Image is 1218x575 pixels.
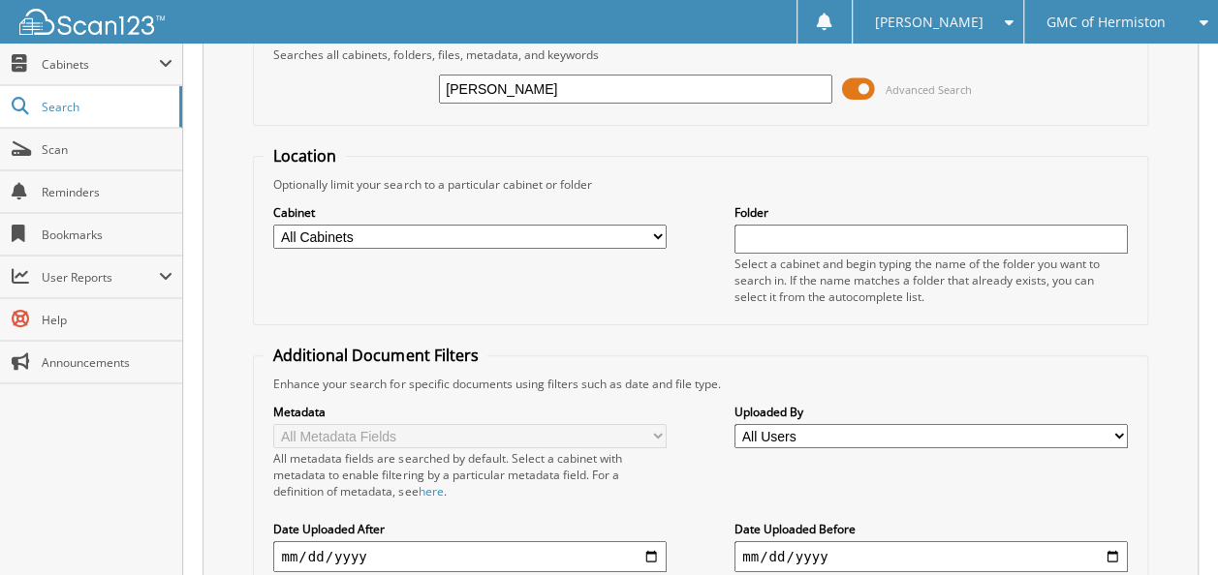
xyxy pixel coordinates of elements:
[42,184,172,200] span: Reminders
[264,145,346,166] legend: Location
[734,256,1128,305] div: Select a cabinet and begin typing the name of the folder you want to search in. If the name match...
[264,46,1137,63] div: Searches all cabinets, folders, files, metadata, and keywords
[273,450,667,499] div: All metadata fields are searched by default. Select a cabinet with metadata to enable filtering b...
[42,269,159,286] span: User Reports
[264,176,1137,193] div: Optionally limit your search to a particular cabinet or folder
[42,99,170,115] span: Search
[42,141,172,158] span: Scan
[264,345,487,366] legend: Additional Document Filters
[42,312,172,328] span: Help
[734,404,1128,420] label: Uploaded By
[734,541,1128,572] input: end
[886,82,972,97] span: Advanced Search
[734,204,1128,221] label: Folder
[734,521,1128,537] label: Date Uploaded Before
[418,483,443,499] a: here
[273,541,667,572] input: start
[42,56,159,73] span: Cabinets
[1046,16,1166,28] span: GMC of Hermiston
[1121,482,1218,575] iframe: Chat Widget
[42,354,172,371] span: Announcements
[273,521,667,537] label: Date Uploaded After
[273,204,667,221] label: Cabinet
[874,16,983,28] span: [PERSON_NAME]
[273,404,667,420] label: Metadata
[264,376,1137,392] div: Enhance your search for specific documents using filters such as date and file type.
[42,227,172,243] span: Bookmarks
[19,9,165,35] img: scan123-logo-white.svg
